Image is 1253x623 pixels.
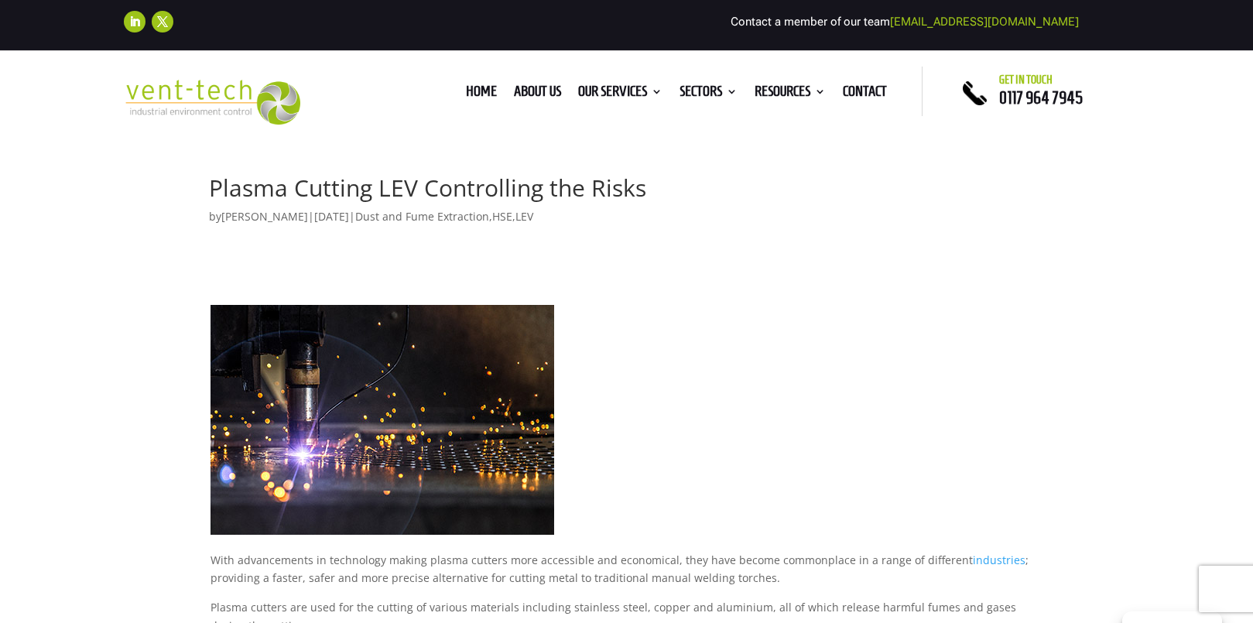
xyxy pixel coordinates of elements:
span: Contact a member of our team [731,15,1079,29]
a: Contact [843,86,887,103]
img: 2023-09-27T08_35_16.549ZVENT-TECH---Clear-background [124,80,301,125]
a: About us [514,86,561,103]
a: [PERSON_NAME] [221,209,308,224]
span: Get in touch [999,74,1053,86]
a: Follow on X [152,11,173,33]
span: [DATE] [314,209,349,224]
a: Home [466,86,497,103]
a: industries [973,553,1025,567]
h1: Plasma Cutting LEV Controlling the Risks [209,176,1045,207]
a: HSE [492,209,512,224]
a: Resources [755,86,826,103]
a: 0117 964 7945 [999,88,1083,107]
a: Follow on LinkedIn [124,11,145,33]
a: LEV [515,209,533,224]
a: [EMAIL_ADDRESS][DOMAIN_NAME] [890,15,1079,29]
p: With advancements in technology making plasma cutters more accessible and economical, they have b... [211,551,1045,599]
a: Sectors [680,86,738,103]
a: Dust and Fume Extraction [355,209,489,224]
a: Our Services [578,86,662,103]
p: by | | , , [209,207,1045,238]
